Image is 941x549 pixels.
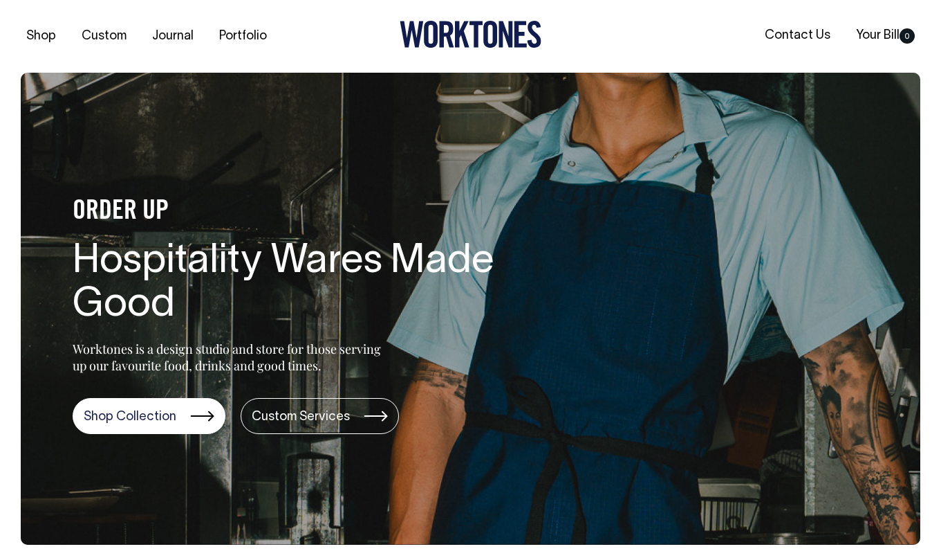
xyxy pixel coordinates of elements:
[850,24,920,47] a: Your Bill0
[73,341,387,374] p: Worktones is a design studio and store for those serving up our favourite food, drinks and good t...
[241,398,399,434] a: Custom Services
[214,25,272,48] a: Portfolio
[76,25,132,48] a: Custom
[73,197,515,226] h4: ORDER UP
[147,25,199,48] a: Journal
[900,28,915,44] span: 0
[73,398,225,434] a: Shop Collection
[21,25,62,48] a: Shop
[73,240,515,329] h1: Hospitality Wares Made Good
[759,24,836,47] a: Contact Us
